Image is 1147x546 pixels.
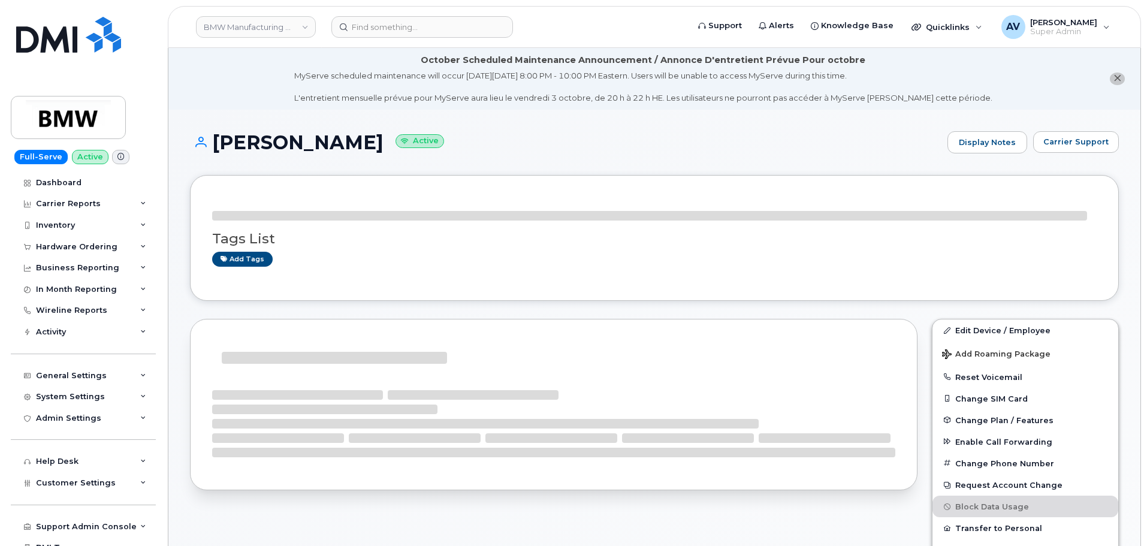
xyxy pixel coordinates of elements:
[932,453,1118,474] button: Change Phone Number
[932,431,1118,453] button: Enable Call Forwarding
[1043,136,1109,147] span: Carrier Support
[190,132,941,153] h1: [PERSON_NAME]
[294,70,992,104] div: MyServe scheduled maintenance will occur [DATE][DATE] 8:00 PM - 10:00 PM Eastern. Users will be u...
[955,415,1054,424] span: Change Plan / Features
[396,134,444,148] small: Active
[1110,73,1125,85] button: close notification
[932,409,1118,431] button: Change Plan / Features
[942,349,1051,361] span: Add Roaming Package
[947,131,1027,154] a: Display Notes
[1033,131,1119,153] button: Carrier Support
[955,437,1052,446] span: Enable Call Forwarding
[932,341,1118,366] button: Add Roaming Package
[932,319,1118,341] a: Edit Device / Employee
[932,496,1118,517] button: Block Data Usage
[932,474,1118,496] button: Request Account Change
[932,366,1118,388] button: Reset Voicemail
[212,231,1097,246] h3: Tags List
[932,388,1118,409] button: Change SIM Card
[932,517,1118,539] button: Transfer to Personal
[421,54,865,67] div: October Scheduled Maintenance Announcement / Annonce D'entretient Prévue Pour octobre
[212,252,273,267] a: Add tags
